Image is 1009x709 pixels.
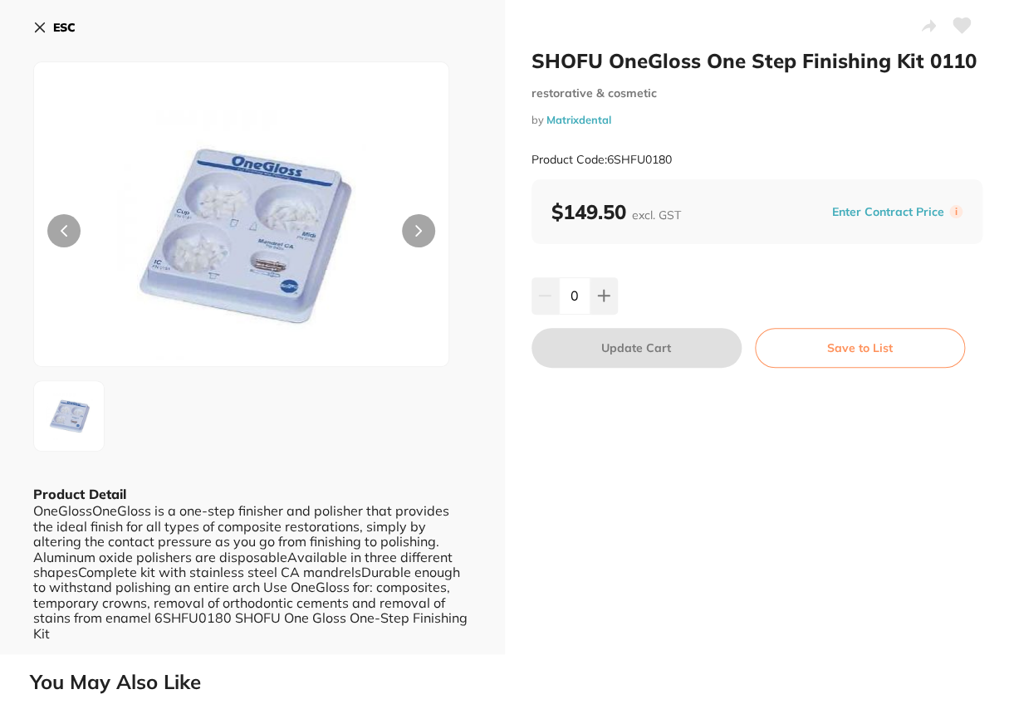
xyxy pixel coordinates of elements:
b: Product Detail [33,486,126,502]
small: by [531,114,983,126]
h2: SHOFU OneGloss One Step Finishing Kit 0110 [531,48,983,73]
img: cGc [39,386,99,446]
button: ESC [33,13,76,42]
a: Matrixdental [546,113,611,126]
b: ESC [53,20,76,35]
b: $149.50 [551,199,681,224]
img: cGc [117,104,365,366]
h2: You May Also Like [30,671,1002,694]
label: i [949,205,962,218]
button: Update Cart [531,328,742,368]
button: Save to List [755,328,965,368]
small: restorative & cosmetic [531,86,983,100]
div: OneGlossOneGloss is a one-step finisher and polisher that provides the ideal finish for all types... [33,503,472,641]
small: Product Code: 6SHFU0180 [531,153,672,167]
span: excl. GST [632,208,681,222]
button: Enter Contract Price [827,204,949,220]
